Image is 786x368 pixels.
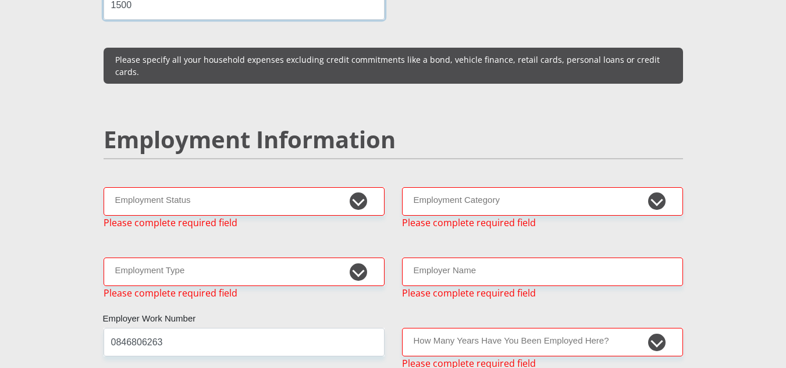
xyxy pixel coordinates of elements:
span: Please complete required field [402,216,536,230]
h2: Employment Information [104,126,683,153]
span: Please complete required field [104,286,237,300]
span: Please complete required field [402,286,536,300]
p: Please specify all your household expenses excluding credit commitments like a bond, vehicle fina... [115,53,671,78]
span: Please complete required field [104,216,237,230]
input: Employer's Name [402,258,683,286]
input: Employer Work Number [104,328,385,356]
